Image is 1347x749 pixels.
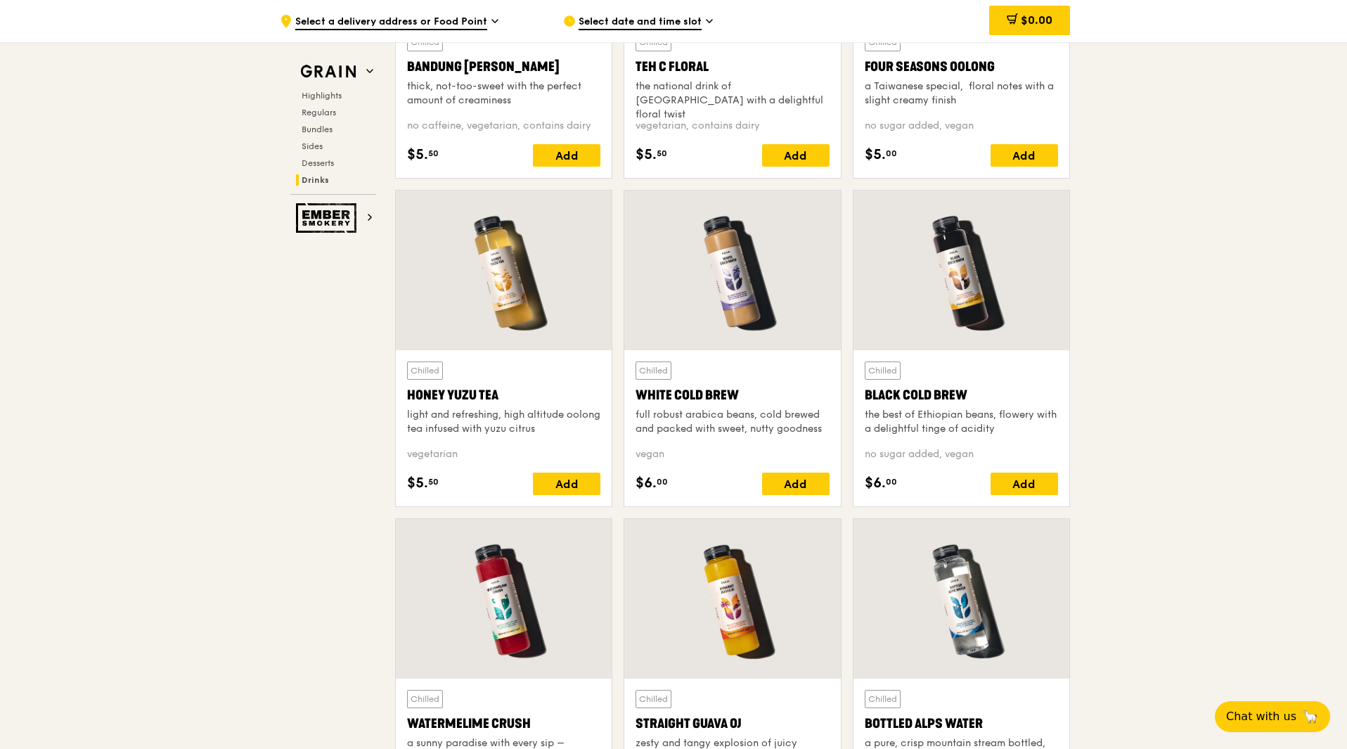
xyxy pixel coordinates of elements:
div: Four Seasons Oolong [865,57,1058,77]
span: Drinks [302,175,329,185]
div: the national drink of [GEOGRAPHIC_DATA] with a delightful floral twist [636,79,829,122]
span: 🦙 [1302,708,1319,725]
span: Highlights [302,91,342,101]
div: Black Cold Brew [865,385,1058,405]
div: no sugar added, vegan [865,119,1058,133]
div: Bottled Alps Water [865,714,1058,734]
div: no caffeine, vegetarian, contains dairy [407,119,600,133]
span: $5. [407,473,428,494]
div: Add [991,473,1058,495]
div: Add [762,144,830,167]
img: Ember Smokery web logo [296,203,361,233]
span: Regulars [302,108,336,117]
img: Grain web logo [296,59,361,84]
button: Chat with us🦙 [1215,701,1330,732]
div: Add [762,473,830,495]
div: Honey Yuzu Tea [407,385,600,405]
div: a Taiwanese special, floral notes with a slight creamy finish [865,79,1058,108]
div: Add [991,144,1058,167]
div: Chilled [407,33,443,51]
div: Add [533,473,600,495]
div: Add [533,144,600,167]
div: Watermelime Crush [407,714,600,734]
div: Chilled [865,690,901,708]
span: $6. [865,473,886,494]
span: $5. [865,144,886,165]
div: Bandung [PERSON_NAME] [407,57,600,77]
span: 00 [657,476,668,487]
span: $5. [636,144,657,165]
span: $5. [407,144,428,165]
div: light and refreshing, high altitude oolong tea infused with yuzu citrus [407,408,600,436]
div: Chilled [636,33,671,51]
div: Teh C Floral [636,57,829,77]
div: thick, not-too-sweet with the perfect amount of creaminess [407,79,600,108]
span: 50 [657,148,667,159]
div: White Cold Brew [636,385,829,405]
span: $6. [636,473,657,494]
div: Chilled [636,361,671,380]
span: Select a delivery address or Food Point [295,15,487,30]
span: 50 [428,148,439,159]
div: Straight Guava OJ [636,714,829,734]
span: Sides [302,141,323,151]
div: no sugar added, vegan [865,447,1058,461]
div: Chilled [636,690,671,708]
div: vegetarian [407,447,600,461]
div: Chilled [865,361,901,380]
div: vegan [636,447,829,461]
span: Bundles [302,124,333,134]
span: 50 [428,476,439,487]
span: $0.00 [1021,13,1052,27]
div: Chilled [865,33,901,51]
span: 00 [886,476,897,487]
span: Desserts [302,158,334,168]
div: Chilled [407,361,443,380]
div: Chilled [407,690,443,708]
span: 00 [886,148,897,159]
div: full robust arabica beans, cold brewed and packed with sweet, nutty goodness [636,408,829,436]
span: Chat with us [1226,708,1296,725]
div: the best of Ethiopian beans, flowery with a delightful tinge of acidity [865,408,1058,436]
span: Select date and time slot [579,15,702,30]
div: vegetarian, contains dairy [636,119,829,133]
